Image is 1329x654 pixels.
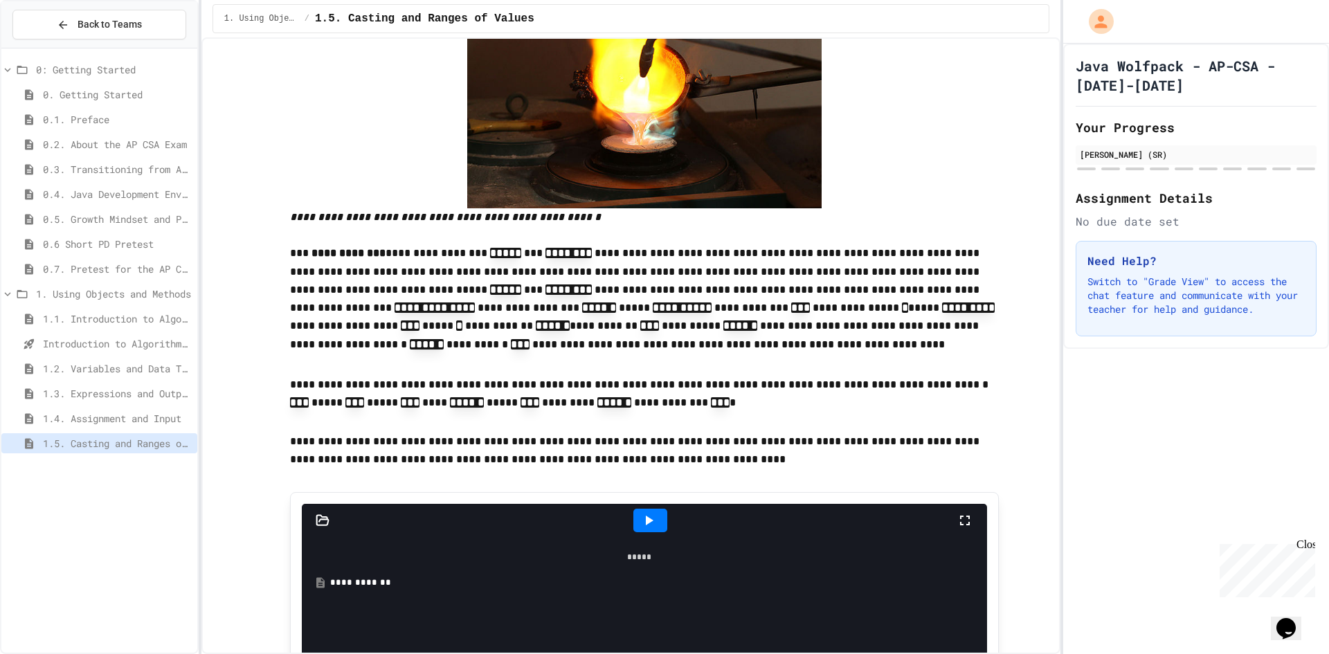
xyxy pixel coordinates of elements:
span: Back to Teams [78,17,142,32]
iframe: chat widget [1271,599,1315,640]
span: 1.2. Variables and Data Types [43,361,192,376]
span: 0: Getting Started [36,62,192,77]
span: 0.4. Java Development Environments [43,187,192,201]
h1: Java Wolfpack - AP-CSA - [DATE]-[DATE] [1076,56,1317,95]
span: 1. Using Objects and Methods [224,13,299,24]
div: [PERSON_NAME] (SR) [1080,148,1312,161]
div: My Account [1074,6,1117,37]
span: 1. Using Objects and Methods [36,287,192,301]
span: 0. Getting Started [43,87,192,102]
span: 0.6 Short PD Pretest [43,237,192,251]
span: Introduction to Algorithms, Programming, and Compilers [43,336,192,351]
span: 1.3. Expressions and Output [New] [43,386,192,401]
div: No due date set [1076,213,1317,230]
p: Switch to "Grade View" to access the chat feature and communicate with your teacher for help and ... [1087,275,1305,316]
iframe: chat widget [1214,538,1315,597]
span: 0.5. Growth Mindset and Pair Programming [43,212,192,226]
span: 0.2. About the AP CSA Exam [43,137,192,152]
h3: Need Help? [1087,253,1305,269]
h2: Your Progress [1076,118,1317,137]
span: 1.4. Assignment and Input [43,411,192,426]
span: / [305,13,309,24]
span: 1.1. Introduction to Algorithms, Programming, and Compilers [43,311,192,326]
button: Back to Teams [12,10,186,39]
h2: Assignment Details [1076,188,1317,208]
div: Chat with us now!Close [6,6,96,88]
span: 0.3. Transitioning from AP CSP to AP CSA [43,162,192,176]
span: 1.5. Casting and Ranges of Values [315,10,534,27]
span: 0.7. Pretest for the AP CSA Exam [43,262,192,276]
span: 1.5. Casting and Ranges of Values [43,436,192,451]
span: 0.1. Preface [43,112,192,127]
